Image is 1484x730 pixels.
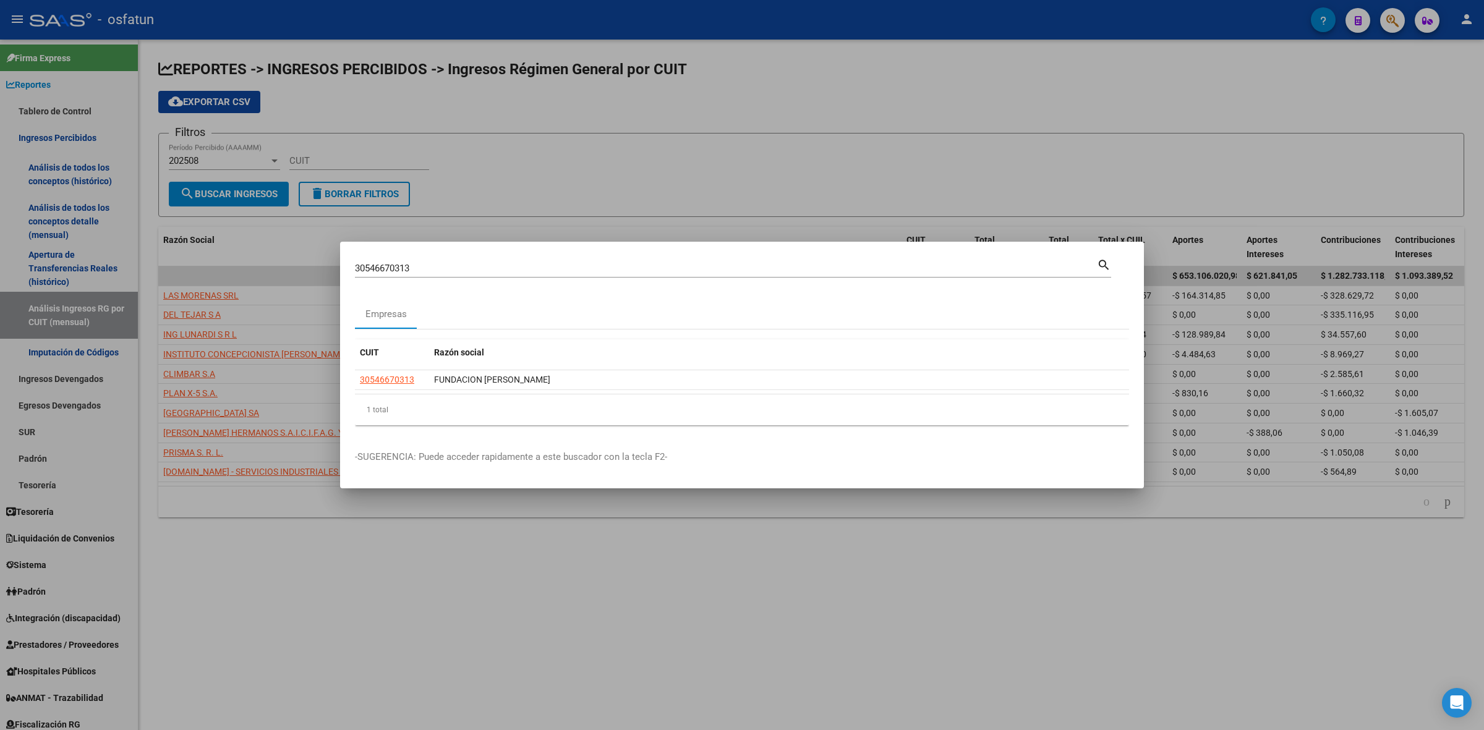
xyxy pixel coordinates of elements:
[365,307,407,321] div: Empresas
[429,339,1129,366] datatable-header-cell: Razón social
[1097,257,1111,271] mat-icon: search
[1442,688,1472,718] div: Open Intercom Messenger
[355,394,1129,425] div: 1 total
[360,375,414,384] span: 30546670313
[434,375,550,384] span: FUNDACION MIGUEL LILLO
[355,339,429,366] datatable-header-cell: CUIT
[360,347,379,357] span: CUIT
[434,347,484,357] span: Razón social
[355,450,1129,464] p: -SUGERENCIA: Puede acceder rapidamente a este buscador con la tecla F2-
